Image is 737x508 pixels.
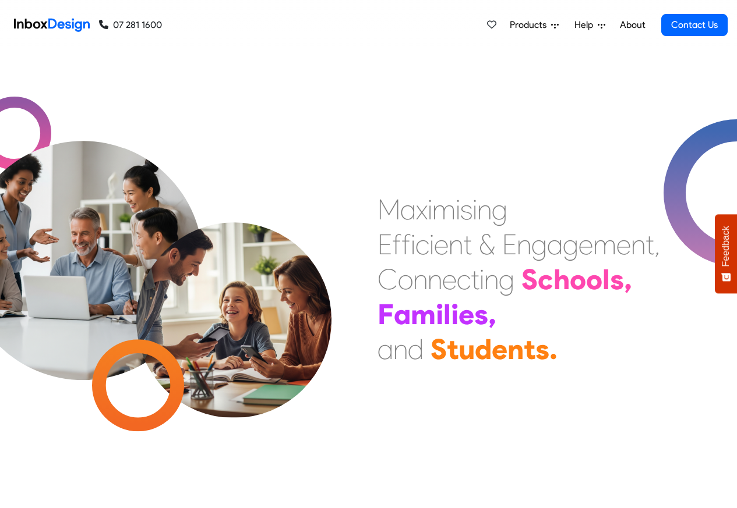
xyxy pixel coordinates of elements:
div: e [459,297,474,332]
div: i [429,227,434,262]
div: m [432,192,456,227]
div: g [499,262,514,297]
div: c [538,262,553,297]
div: & [479,227,495,262]
div: e [579,227,593,262]
div: M [378,192,400,227]
div: f [392,227,401,262]
a: Products [505,13,563,37]
div: f [401,227,411,262]
div: t [463,227,472,262]
a: 07 281 1600 [99,18,162,32]
div: o [398,262,413,297]
span: Help [574,18,598,32]
div: a [547,227,563,262]
div: i [428,192,432,227]
button: Feedback - Show survey [715,214,737,293]
div: s [535,332,549,367]
div: i [436,297,443,332]
div: n [484,262,499,297]
div: e [492,332,507,367]
a: About [616,13,648,37]
div: m [593,227,616,262]
div: m [411,297,436,332]
div: , [654,227,660,262]
div: h [553,262,570,297]
div: t [447,332,459,367]
div: i [411,227,415,262]
div: n [517,227,531,262]
div: s [474,297,488,332]
img: parents_with_child.png [112,174,356,418]
div: n [477,192,492,227]
div: t [646,227,654,262]
div: s [460,192,472,227]
div: e [616,227,631,262]
div: t [471,262,479,297]
div: F [378,297,394,332]
div: o [570,262,586,297]
div: g [492,192,507,227]
div: n [413,262,428,297]
div: d [408,332,424,367]
div: g [531,227,547,262]
div: c [457,262,471,297]
div: l [443,297,451,332]
div: d [475,332,492,367]
div: g [563,227,579,262]
div: , [488,297,496,332]
div: n [507,332,524,367]
div: , [624,262,632,297]
div: i [456,192,460,227]
div: C [378,262,398,297]
div: a [378,332,393,367]
div: x [416,192,428,227]
div: s [610,262,624,297]
div: n [428,262,442,297]
div: a [394,297,411,332]
div: e [434,227,449,262]
div: n [393,332,408,367]
div: u [459,332,475,367]
div: E [502,227,517,262]
div: i [451,297,459,332]
div: E [378,227,392,262]
div: a [400,192,416,227]
span: Products [510,18,551,32]
div: . [549,332,558,367]
span: Feedback [721,226,731,267]
div: S [431,332,447,367]
div: i [479,262,484,297]
div: o [586,262,602,297]
div: S [521,262,538,297]
div: e [442,262,457,297]
div: Maximising Efficient & Engagement, Connecting Schools, Families, and Students. [378,192,660,367]
div: n [631,227,646,262]
div: t [524,332,535,367]
div: i [472,192,477,227]
a: Help [570,13,610,37]
div: c [415,227,429,262]
a: Contact Us [661,14,728,36]
div: n [449,227,463,262]
div: l [602,262,610,297]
